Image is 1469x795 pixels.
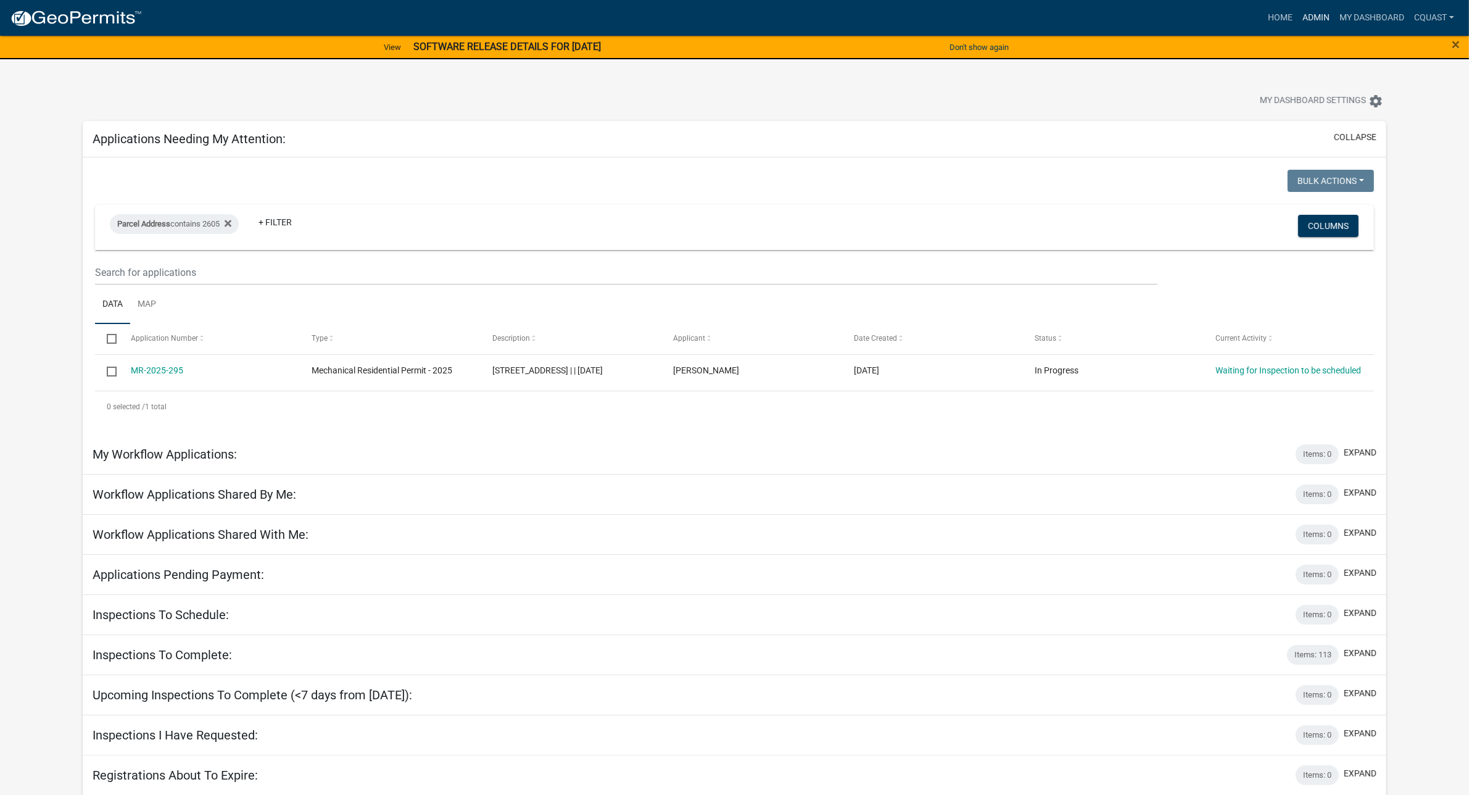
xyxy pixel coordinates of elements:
[1335,6,1409,30] a: My Dashboard
[1296,725,1339,745] div: Items: 0
[312,334,328,343] span: Type
[1296,565,1339,585] div: Items: 0
[95,391,1374,422] div: 1 total
[1344,446,1376,459] button: expand
[312,365,452,375] span: Mechanical Residential Permit - 2025
[93,131,286,146] h5: Applications Needing My Attention:
[1263,6,1297,30] a: Home
[1204,324,1384,354] datatable-header-cell: Current Activity
[1297,6,1335,30] a: Admin
[95,285,130,325] a: Data
[93,607,229,622] h5: Inspections To Schedule:
[1215,365,1361,375] a: Waiting for Inspection to be scheduled
[854,334,897,343] span: Date Created
[1296,444,1339,464] div: Items: 0
[93,487,296,502] h5: Workflow Applications Shared By Me:
[131,365,183,375] a: MR-2025-295
[1344,767,1376,780] button: expand
[1296,605,1339,625] div: Items: 0
[1296,765,1339,785] div: Items: 0
[1344,567,1376,580] button: expand
[117,219,170,228] span: Parcel Address
[1215,334,1267,343] span: Current Activity
[842,324,1023,354] datatable-header-cell: Date Created
[481,324,661,354] datatable-header-cell: Description
[492,365,603,375] span: 2605 HIGHLAND AVE N | | 08/08/2025
[379,37,406,57] a: View
[249,211,302,233] a: + Filter
[93,447,237,462] h5: My Workflow Applications:
[945,37,1014,57] button: Don't show again
[661,324,842,354] datatable-header-cell: Applicant
[1344,727,1376,740] button: expand
[1035,365,1078,375] span: In Progress
[93,567,264,582] h5: Applications Pending Payment:
[95,260,1157,285] input: Search for applications
[110,214,239,234] div: contains 2605
[1298,215,1359,237] button: Columns
[130,285,163,325] a: Map
[1344,607,1376,620] button: expand
[1368,94,1383,109] i: settings
[1288,170,1374,192] button: Bulk Actions
[413,41,601,52] strong: SOFTWARE RELEASE DETAILS FOR [DATE]
[1409,6,1459,30] a: cquast
[1344,687,1376,700] button: expand
[1260,94,1366,109] span: My Dashboard Settings
[1296,525,1339,544] div: Items: 0
[492,334,530,343] span: Description
[300,324,481,354] datatable-header-cell: Type
[1250,89,1393,113] button: My Dashboard Settingssettings
[93,527,308,542] h5: Workflow Applications Shared With Me:
[673,334,705,343] span: Applicant
[107,402,145,411] span: 0 selected /
[93,728,258,743] h5: Inspections I Have Requested:
[93,647,232,662] h5: Inspections To Complete:
[1035,334,1056,343] span: Status
[83,157,1386,435] div: collapse
[1344,647,1376,660] button: expand
[854,365,879,375] span: 08/05/2025
[95,324,118,354] datatable-header-cell: Select
[1296,485,1339,504] div: Items: 0
[118,324,299,354] datatable-header-cell: Application Number
[93,768,258,783] h5: Registrations About To Expire:
[1296,685,1339,705] div: Items: 0
[93,688,412,702] h5: Upcoming Inspections To Complete (<7 days from [DATE]):
[1344,527,1376,539] button: expand
[1344,486,1376,499] button: expand
[1023,324,1204,354] datatable-header-cell: Status
[1334,131,1376,144] button: collapse
[673,365,739,375] span: Christy
[1452,37,1460,52] button: Close
[1287,645,1339,665] div: Items: 113
[1452,36,1460,53] span: ×
[131,334,198,343] span: Application Number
